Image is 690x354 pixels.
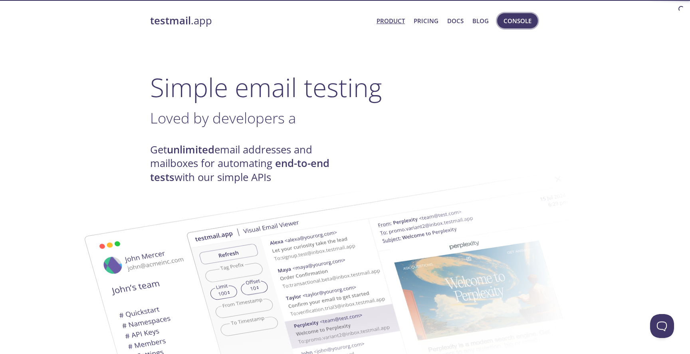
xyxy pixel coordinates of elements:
a: Blog [472,16,489,26]
strong: end-to-end tests [150,156,329,184]
a: Pricing [414,16,438,26]
h4: Get email addresses and mailboxes for automating with our simple APIs [150,143,345,184]
span: Console [504,16,531,26]
button: Console [497,13,538,28]
strong: unlimited [167,143,214,157]
h1: Simple email testing [150,72,540,103]
span: Loved by developers a [150,108,296,128]
a: Docs [447,16,464,26]
strong: testmail [150,14,191,28]
iframe: Help Scout Beacon - Open [650,314,674,338]
a: testmail.app [150,14,370,28]
a: Product [377,16,405,26]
